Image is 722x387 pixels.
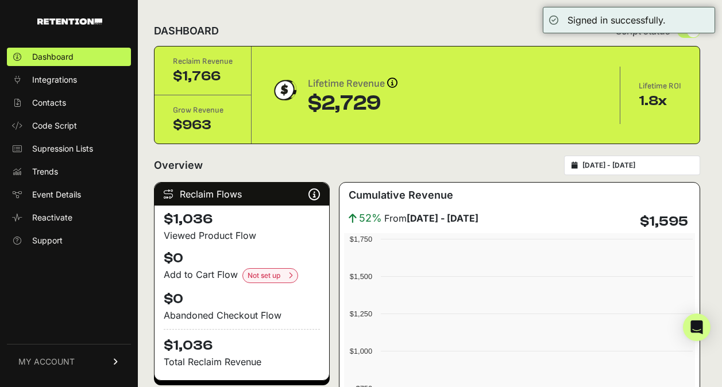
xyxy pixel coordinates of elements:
p: Total Reclaim Revenue [164,355,320,369]
div: Reclaim Revenue [173,56,233,67]
a: Supression Lists [7,140,131,158]
h4: $1,036 [164,210,320,229]
span: MY ACCOUNT [18,356,75,367]
h3: Cumulative Revenue [349,187,453,203]
div: Reclaim Flows [155,183,329,206]
span: From [384,211,478,225]
div: Lifetime Revenue [308,76,397,92]
div: $2,729 [308,92,397,115]
strong: [DATE] - [DATE] [407,212,478,224]
h4: $1,595 [640,212,688,231]
a: Dashboard [7,48,131,66]
span: Supression Lists [32,143,93,154]
div: $1,766 [173,67,233,86]
text: $1,000 [350,347,372,355]
div: Open Intercom Messenger [683,314,711,341]
div: Grow Revenue [173,105,233,116]
text: $1,750 [350,235,372,243]
span: Event Details [32,189,81,200]
span: Integrations [32,74,77,86]
span: 52% [359,210,382,226]
div: Viewed Product Flow [164,229,320,242]
span: Code Script [32,120,77,131]
div: $963 [173,116,233,134]
h2: Overview [154,157,203,173]
h4: $0 [164,290,320,308]
a: Support [7,231,131,250]
span: Dashboard [32,51,74,63]
span: Reactivate [32,212,72,223]
a: Code Script [7,117,131,135]
a: Integrations [7,71,131,89]
text: $1,250 [350,309,372,318]
a: Contacts [7,94,131,112]
span: Trends [32,166,58,177]
img: Retention.com [37,18,102,25]
h2: DASHBOARD [154,23,219,39]
div: Lifetime ROI [639,80,681,92]
text: $1,500 [350,272,372,281]
a: Event Details [7,185,131,204]
a: Trends [7,162,131,181]
div: Abandoned Checkout Flow [164,308,320,322]
div: Add to Cart Flow [164,268,320,283]
span: Support [32,235,63,246]
div: 1.8x [639,92,681,110]
h4: $1,036 [164,329,320,355]
span: Contacts [32,97,66,109]
a: MY ACCOUNT [7,344,131,379]
h4: $0 [164,249,320,268]
img: dollar-coin-05c43ed7efb7bc0c12610022525b4bbbb207c7efeef5aecc26f025e68dcafac9.png [270,76,299,105]
div: Signed in successfully. [567,13,666,27]
a: Reactivate [7,208,131,227]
